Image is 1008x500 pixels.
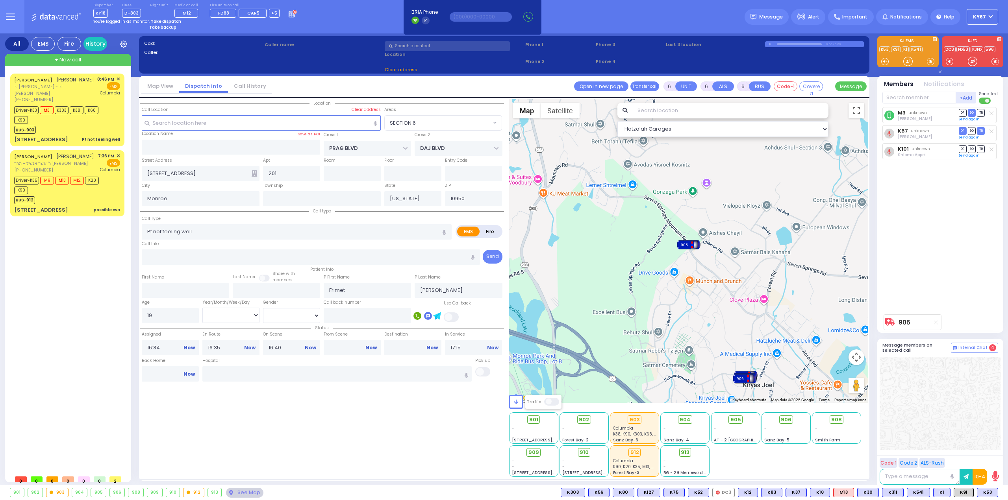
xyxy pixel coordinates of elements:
[107,159,120,167] span: EMS
[898,152,926,158] span: Shlomo Appel
[384,115,502,130] span: SECTION 6
[93,9,108,18] span: KY18
[977,127,985,135] span: TR
[324,299,361,306] label: Call back number
[944,46,956,52] a: DC3
[233,274,255,280] label: Last Name
[891,46,901,52] a: K91
[910,46,923,52] a: K541
[733,373,756,384] div: 906
[14,160,94,167] span: ר' אשר אנשיל - הרר [PERSON_NAME]
[971,46,983,52] a: KJFD
[596,41,663,48] span: Phone 3
[511,393,537,403] a: Open this area in Google Maps (opens a new window)
[252,170,257,177] span: Other building occupants
[426,344,438,351] a: Now
[512,437,586,443] span: [STREET_ADDRESS][PERSON_NAME]
[390,119,416,127] span: SECTION 6
[968,109,976,116] span: SO
[150,3,168,8] label: Night unit
[5,37,29,51] div: All
[529,416,538,424] span: 901
[149,24,176,30] strong: Take backup
[882,488,904,497] div: BLS
[141,82,179,90] a: Map View
[83,37,107,51] a: History
[730,416,741,424] span: 905
[445,183,451,189] label: ZIP
[815,431,817,437] span: -
[541,103,580,118] button: Show satellite imagery
[512,470,586,476] span: [STREET_ADDRESS][PERSON_NAME]
[93,18,150,24] span: You're logged in as monitor.
[857,488,879,497] div: K30
[483,250,502,264] button: Send
[55,177,69,185] span: M13
[733,372,757,384] div: 904
[511,393,537,403] img: Google
[911,128,929,134] span: unknown
[202,299,259,306] div: Year/Month/Week/Day
[85,177,99,185] span: K20
[738,488,758,497] div: K12
[226,488,263,498] div: See map
[831,416,842,424] span: 908
[924,80,964,89] button: Notifications
[55,56,81,64] span: + New call
[977,488,998,497] div: BLS
[562,425,565,431] span: -
[898,146,909,152] a: K101
[714,437,772,443] span: AT - 2 [GEOGRAPHIC_DATA]
[513,103,541,118] button: Show street map
[953,346,957,350] img: comment-alt.png
[574,81,628,91] a: Open in new page
[263,157,270,164] label: Apt
[979,91,998,97] span: Send text
[263,331,320,338] label: On Scene
[122,9,141,18] span: D-803
[31,12,83,22] img: Logo
[202,358,220,364] label: Hospital
[272,277,293,283] span: members
[714,425,716,431] span: -
[298,131,320,137] label: Save as POI
[14,96,53,103] span: [PHONE_NUMBER]
[750,14,756,20] img: message.svg
[764,431,767,437] span: -
[415,274,441,280] label: P Last Name
[352,107,381,113] label: Clear address
[100,90,120,96] span: Columbia
[973,469,987,485] button: 10-4
[14,153,52,160] a: [PERSON_NAME]
[14,83,94,96] span: ר' [PERSON_NAME] - ר' [PERSON_NAME]
[681,448,689,456] span: 913
[663,464,666,470] span: -
[899,319,910,325] a: 905
[479,227,501,236] label: Fire
[912,146,930,152] span: unknown
[663,488,685,497] div: K75
[142,331,199,338] label: Assigned
[588,488,610,497] div: K56
[202,331,259,338] label: En Route
[890,13,922,20] span: Notifications
[208,488,222,497] div: 913
[944,13,954,20] span: Help
[761,488,782,497] div: BLS
[688,488,709,497] div: BLS
[562,464,565,470] span: -
[561,488,585,497] div: BLS
[142,358,199,364] label: Back Home
[78,476,90,482] span: 0
[764,437,789,443] span: Sanz Bay-5
[740,369,752,381] gmp-advanced-marker: 902
[94,207,120,213] div: possible cva
[31,476,43,482] span: 0
[247,10,259,16] span: CAR5
[637,488,660,497] div: BLS
[14,106,39,114] span: Driver-K33
[933,488,951,497] div: BLS
[683,239,695,251] gmp-advanced-marker: 905
[749,81,771,91] button: BUS
[967,9,998,25] button: KY67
